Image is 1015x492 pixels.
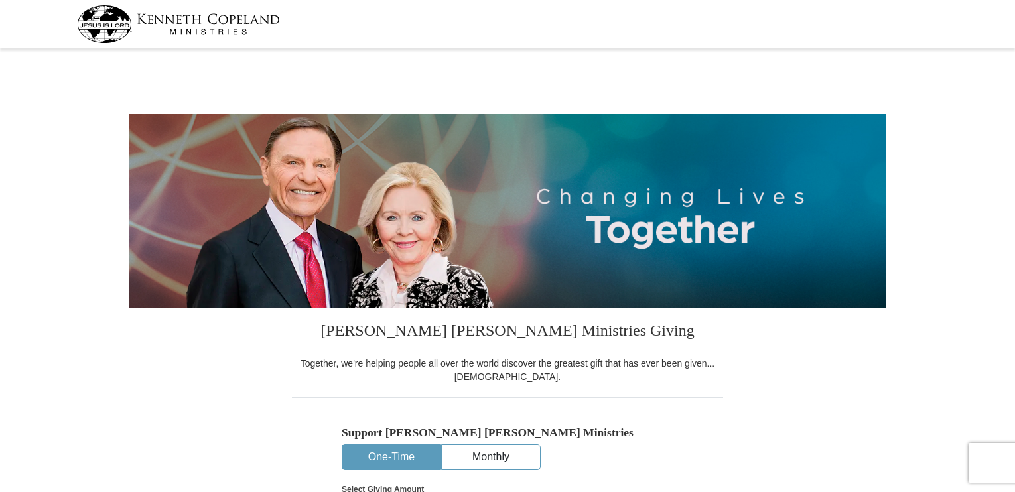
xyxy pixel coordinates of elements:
[442,445,540,469] button: Monthly
[292,308,723,357] h3: [PERSON_NAME] [PERSON_NAME] Ministries Giving
[292,357,723,383] div: Together, we're helping people all over the world discover the greatest gift that has ever been g...
[77,5,280,43] img: kcm-header-logo.svg
[342,426,673,440] h5: Support [PERSON_NAME] [PERSON_NAME] Ministries
[342,445,440,469] button: One-Time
